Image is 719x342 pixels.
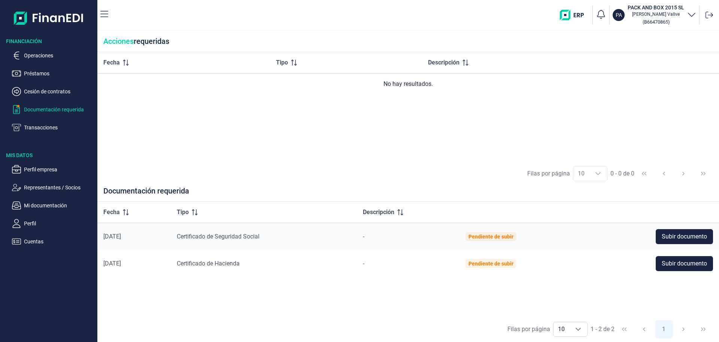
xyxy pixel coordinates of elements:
[103,208,120,217] span: Fecha
[12,165,94,174] button: Perfil empresa
[628,4,684,11] h3: PACK AND BOX 2015 SL
[103,260,165,267] div: [DATE]
[24,51,94,60] p: Operaciones
[177,260,240,267] span: Certificado de Hacienda
[177,233,260,240] span: Certificado de Seguridad Social
[363,260,364,267] span: -
[24,219,94,228] p: Perfil
[674,320,692,338] button: Next Page
[468,234,513,240] div: Pendiente de subir
[560,10,589,20] img: erp
[527,169,570,178] div: Filas por página
[656,256,713,271] button: Subir documento
[615,320,633,338] button: First Page
[12,183,94,192] button: Representantes / Socios
[24,105,94,114] p: Documentación requerida
[12,237,94,246] button: Cuentas
[694,165,712,183] button: Last Page
[24,237,94,246] p: Cuentas
[569,322,587,336] div: Choose
[103,58,120,67] span: Fecha
[97,186,719,202] div: Documentación requerida
[276,58,288,67] span: Tipo
[553,322,569,336] span: 10
[674,165,692,183] button: Next Page
[24,183,94,192] p: Representantes / Socios
[12,123,94,132] button: Transacciones
[363,208,394,217] span: Descripción
[610,171,634,177] span: 0 - 0 de 0
[616,11,622,19] p: PA
[177,208,189,217] span: Tipo
[662,232,707,241] span: Subir documento
[507,325,550,334] div: Filas por página
[12,219,94,228] button: Perfil
[24,87,94,96] p: Cesión de contratos
[103,79,713,88] div: No hay resultados.
[12,105,94,114] button: Documentación requerida
[591,326,615,332] span: 1 - 2 de 2
[468,261,513,267] div: Pendiente de subir
[694,320,712,338] button: Last Page
[12,51,94,60] button: Operaciones
[12,69,94,78] button: Préstamos
[12,87,94,96] button: Cesión de contratos
[613,4,696,26] button: PAPACK AND BOX 2015 SL[PERSON_NAME] Vallve(B66470865)
[24,123,94,132] p: Transacciones
[643,19,670,25] small: Copiar cif
[655,320,673,338] button: Page 1
[24,201,94,210] p: Mi documentación
[12,201,94,210] button: Mi documentación
[103,233,165,240] div: [DATE]
[24,69,94,78] p: Préstamos
[428,58,459,67] span: Descripción
[662,259,707,268] span: Subir documento
[635,320,653,338] button: Previous Page
[363,233,364,240] span: -
[628,11,684,17] p: [PERSON_NAME] Vallve
[635,165,653,183] button: First Page
[103,37,134,46] span: Acciones
[656,229,713,244] button: Subir documento
[97,31,719,52] div: requeridas
[14,6,84,30] img: Logo de aplicación
[655,165,673,183] button: Previous Page
[24,165,94,174] p: Perfil empresa
[589,166,607,181] div: Choose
